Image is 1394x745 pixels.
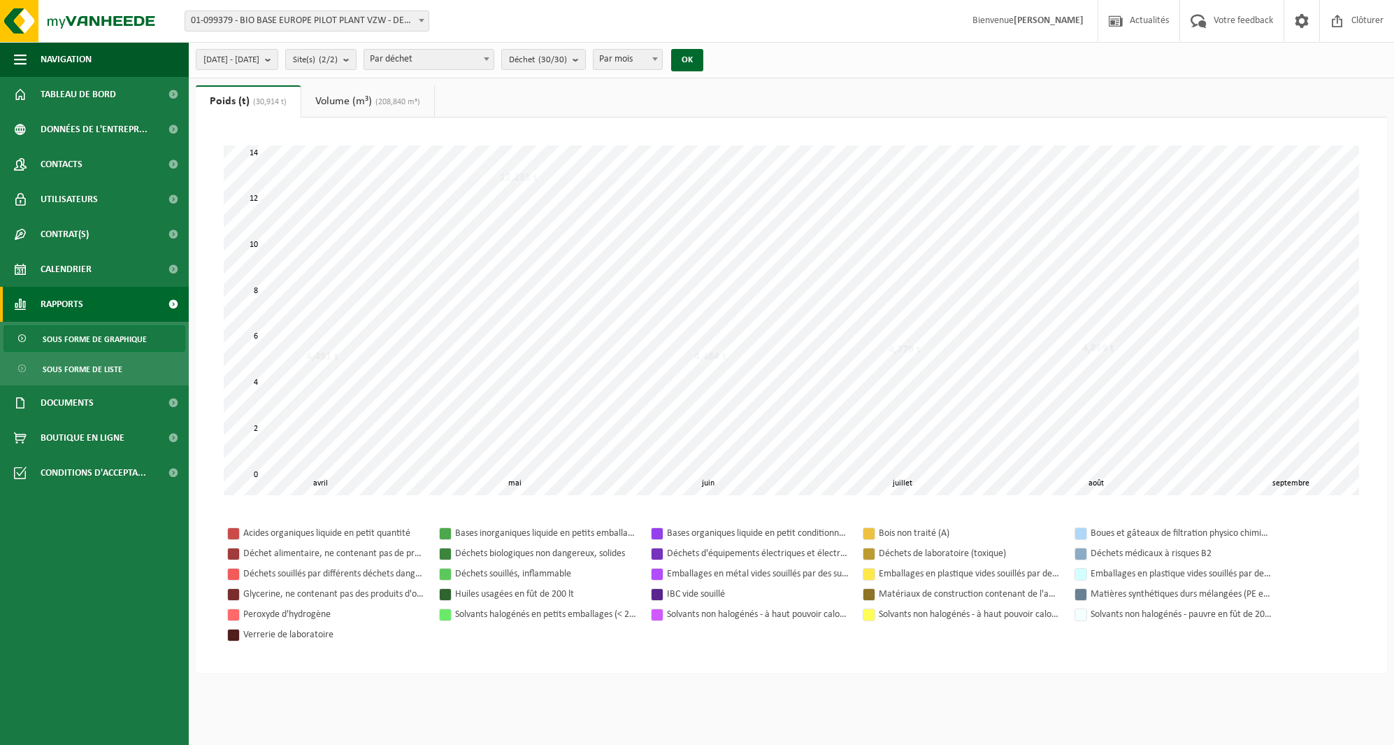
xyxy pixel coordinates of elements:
a: Poids (t) [196,85,301,118]
button: Site(s)(2/2) [285,49,357,70]
span: Boutique en ligne [41,420,124,455]
span: Calendrier [41,252,92,287]
span: Site(s) [293,50,338,71]
div: Solvants non halogénés - à haut pouvoir calorifique en petits emballages (<200L) [879,606,1061,623]
span: 01-099379 - BIO BASE EUROPE PILOT PLANT VZW - DESTELDONK [185,11,429,31]
div: Déchets biologiques non dangereux, solides [455,545,637,562]
div: 4,779 t [885,343,924,357]
div: 4,869 t [1079,341,1118,355]
span: Par déchet [364,50,494,69]
span: Contacts [41,147,82,182]
span: Documents [41,385,94,420]
div: Solvants non halogénés - à haut pouvoir calorifique en IBC [667,606,849,623]
div: Déchets d'équipements électriques et électroniques - Sans tubes cathodiques [667,545,849,562]
span: Rapports [41,287,83,322]
span: (30,914 t) [250,98,287,106]
button: OK [671,49,703,71]
div: Peroxyde d'hydrogène [243,606,425,623]
div: Solvants halogénés en petits emballages (< 200L) [455,606,637,623]
div: Emballages en plastique vides souillés par des substances dangereuses [879,565,1061,583]
a: Sous forme de graphique [3,325,185,352]
span: Conditions d'accepta... [41,455,146,490]
div: Matières synthétiques durs mélangées (PE et PP), recyclables (industriel) [1091,586,1272,603]
span: Données de l'entrepr... [41,112,148,147]
count: (2/2) [319,55,338,64]
button: Déchet(30/30) [501,49,586,70]
span: 01-099379 - BIO BASE EUROPE PILOT PLANT VZW - DESTELDONK [185,10,429,31]
count: (30/30) [538,55,567,64]
div: 4,491 t [303,350,342,364]
div: Bases inorganiques liquide en petits emballages [455,525,637,542]
strong: [PERSON_NAME] [1014,15,1084,26]
div: Emballages en métal vides souillés par des substances dangereuses [667,565,849,583]
div: IBC vide souillé [667,586,849,603]
a: Sous forme de liste [3,355,185,382]
div: Glycerine, ne contenant pas des produits d'origine animale [243,586,425,603]
div: Acides organiques liquide en petit quantité [243,525,425,542]
div: Boues et gâteaux de filtration physico chimiques [1091,525,1272,542]
div: Solvants non halogénés - pauvre en fût de 200lt [1091,606,1272,623]
span: (208,840 m³) [372,98,420,106]
div: Matériaux de construction contenant de l'amiante lié au ciment (non friable) [879,586,1061,603]
div: Bases organiques liquide en petit conditionnement [667,525,849,542]
span: Contrat(s) [41,217,89,252]
div: Déchets médicaux à risques B2 [1091,545,1272,562]
span: Tableau de bord [41,77,116,112]
div: Huiles usagées en fût de 200 lt [455,586,637,603]
div: 4,484 t [691,350,730,364]
span: Par déchet [364,49,494,70]
span: Par mois [593,49,663,70]
span: [DATE] - [DATE] [203,50,259,71]
div: Verrerie de laboratoire [243,626,425,644]
button: [DATE] - [DATE] [196,49,278,70]
div: Emballages en plastique vides souillés par des substances oxydants (comburant) [1091,565,1272,583]
div: Déchet alimentaire, ne contenant pas de produits d'origine animale, emballage mélangé (excepté ve... [243,545,425,562]
span: Sous forme de graphique [43,326,147,353]
span: Sous forme de liste [43,356,122,383]
span: Navigation [41,42,92,77]
a: Volume (m³) [301,85,434,118]
span: Déchet [509,50,567,71]
div: Déchets souillés par différents déchets dangereux [243,565,425,583]
div: 12,291 t [496,171,541,185]
span: Par mois [594,50,662,69]
div: Déchets souillés, inflammable [455,565,637,583]
div: Bois non traité (A) [879,525,1061,542]
span: Utilisateurs [41,182,98,217]
div: Déchets de laboratoire (toxique) [879,545,1061,562]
